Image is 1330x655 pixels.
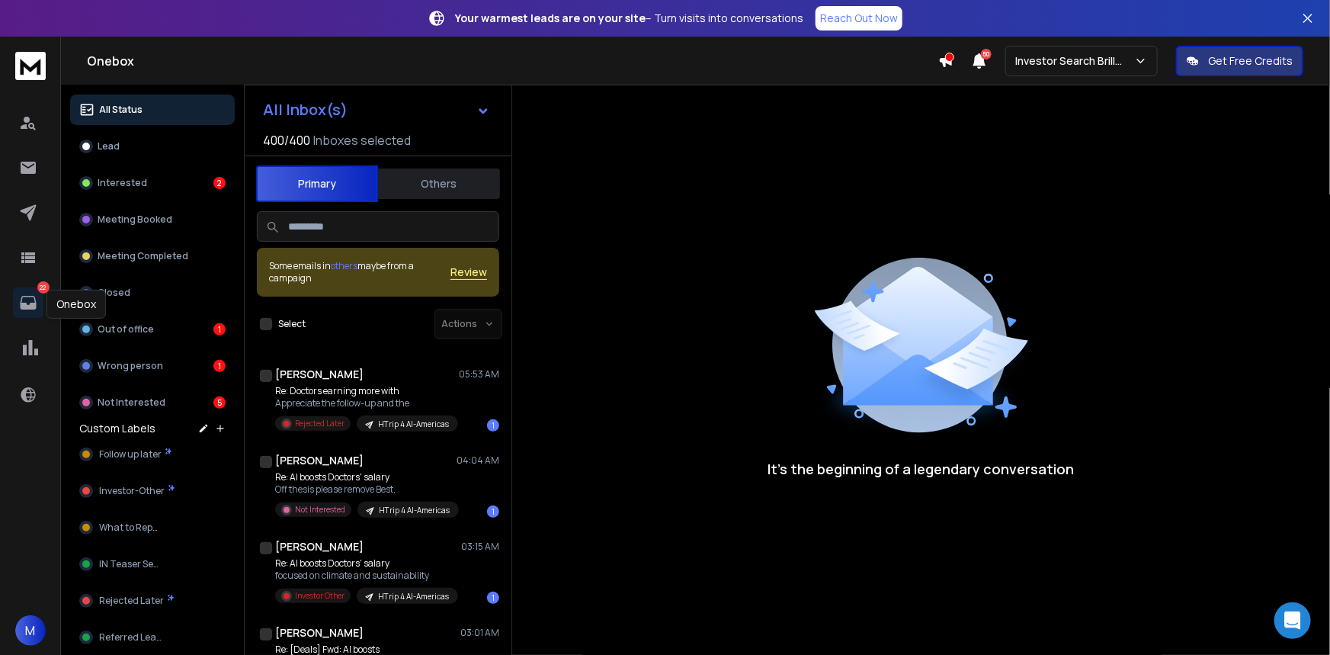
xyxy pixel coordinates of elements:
button: Meeting Completed [70,241,235,271]
div: 5 [213,397,226,409]
button: Wrong person1 [70,351,235,381]
button: Review [450,265,487,280]
p: HTrip 4 AI-Americas [378,419,449,430]
button: Referred Leads [70,622,235,653]
div: Open Intercom Messenger [1274,602,1311,639]
button: Out of office1 [70,314,235,345]
button: All Inbox(s) [251,95,502,125]
p: focused on climate and sustainability [275,570,458,582]
div: 1 [213,323,226,336]
span: IN Teaser Sent [99,558,163,570]
div: Some emails in maybe from a campaign [269,260,450,284]
h1: [PERSON_NAME] [275,625,364,641]
button: Primary [256,165,378,202]
p: Meeting Completed [98,250,188,262]
h3: Inboxes selected [313,131,411,149]
button: Get Free Credits [1176,46,1303,76]
p: HTrip 4 AI-Americas [378,591,449,602]
p: Rejected Later [295,418,345,429]
h1: [PERSON_NAME] [275,367,364,382]
button: Interested2 [70,168,235,198]
strong: Your warmest leads are on your site [455,11,646,25]
div: 2 [213,177,226,189]
p: Re: Doctors earning more with [275,385,458,397]
p: Get Free Credits [1208,53,1293,69]
a: Reach Out Now [816,6,902,31]
p: Appreciate the follow-up and the [275,397,458,409]
button: M [15,615,46,646]
label: Select [278,318,306,330]
p: Re: AI boosts Doctors' salary [275,471,458,483]
p: – Turn visits into conversations [455,11,803,26]
button: All Status [70,95,235,125]
button: Investor-Other [70,476,235,506]
img: logo [15,52,46,80]
h1: [PERSON_NAME] [275,539,364,554]
div: 1 [487,592,499,604]
p: 03:01 AM [460,627,499,639]
p: It’s the beginning of a legendary conversation [768,458,1075,480]
span: Rejected Later [99,595,164,607]
span: 50 [981,49,992,59]
h1: [PERSON_NAME] [275,453,364,468]
p: Investor Search Brillwood [1015,53,1134,69]
div: 1 [487,419,499,432]
button: Others [378,167,500,201]
h1: Onebox [87,52,938,70]
button: What to Reply [70,512,235,543]
button: Lead [70,131,235,162]
p: All Status [99,104,143,116]
p: HTrip 4 AI-Americas [379,505,450,516]
span: Follow up later [99,448,162,461]
button: Meeting Booked [70,204,235,235]
span: others [331,259,357,272]
h1: All Inbox(s) [263,102,348,117]
div: 1 [487,506,499,518]
span: What to Reply [99,522,159,534]
p: Re: AI boosts Doctors' salary [275,557,458,570]
p: 22 [37,281,50,294]
span: Investor-Other [99,485,165,497]
p: 04:04 AM [457,454,499,467]
button: IN Teaser Sent [70,549,235,580]
p: Closed [98,287,130,299]
a: 22 [13,287,43,318]
button: Follow up later [70,439,235,470]
p: Interested [98,177,147,189]
div: Onebox [46,290,106,319]
p: Off thesis please remove Best, [275,483,458,496]
button: Rejected Later [70,586,235,616]
span: Referred Leads [99,631,166,644]
p: Not Interested [98,397,165,409]
button: Closed [70,278,235,308]
p: Wrong person [98,360,163,372]
p: Meeting Booked [98,214,172,226]
p: 03:15 AM [461,541,499,553]
p: 05:53 AM [459,368,499,380]
p: Lead [98,140,120,153]
h3: Custom Labels [79,421,155,436]
p: Not Interested [295,504,345,515]
p: Out of office [98,323,154,336]
p: Investor Other [295,590,345,602]
p: Reach Out Now [820,11,898,26]
span: 400 / 400 [263,131,310,149]
div: 1 [213,360,226,372]
button: Not Interested5 [70,387,235,418]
